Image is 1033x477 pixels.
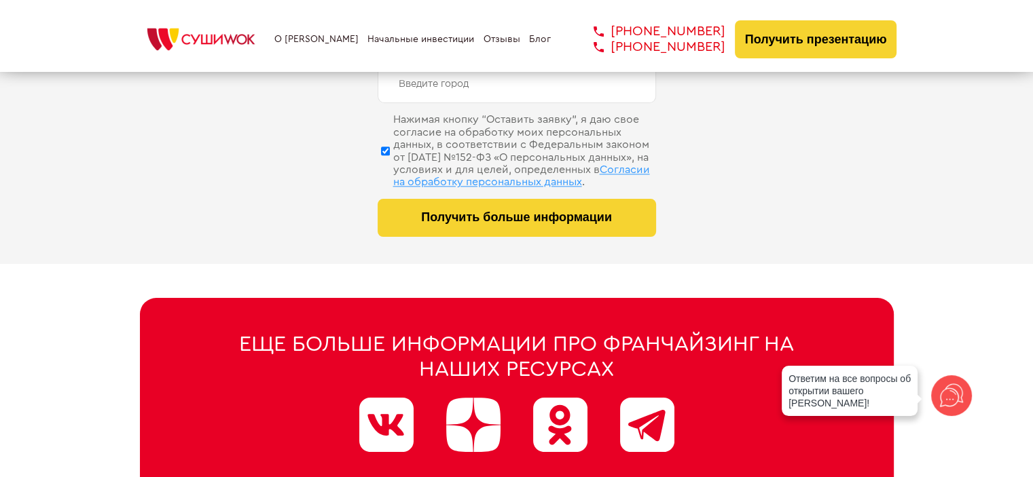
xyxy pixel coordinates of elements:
[378,199,656,237] button: Получить больше информации
[367,34,474,45] a: Начальные инвестиции
[378,65,656,103] input: Введите город
[573,24,725,39] a: [PHONE_NUMBER]
[573,39,725,55] a: [PHONE_NUMBER]
[393,164,650,187] span: Согласии на обработку персональных данных
[782,366,918,416] div: Ответим на все вопросы об открытии вашего [PERSON_NAME]!
[393,113,656,188] div: Нажимая кнопку “Оставить заявку”, я даю свое согласие на обработку моих персональных данных, в со...
[421,210,612,225] span: Получить больше информации
[204,332,829,382] div: Еще больше информации про франчайзинг на наших ресурсах
[137,24,266,54] img: СУШИWOK
[529,34,551,45] a: Блог
[274,34,359,45] a: О [PERSON_NAME]
[484,34,520,45] a: Отзывы
[735,20,897,58] button: Получить презентацию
